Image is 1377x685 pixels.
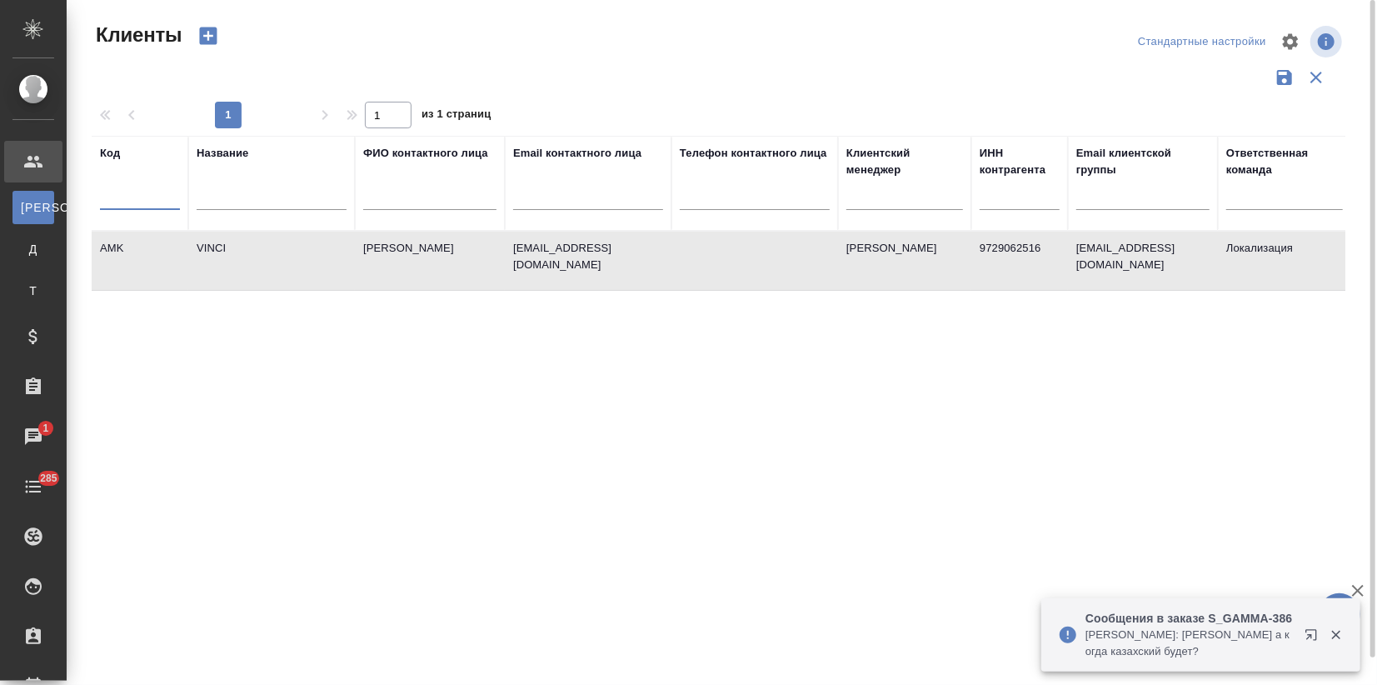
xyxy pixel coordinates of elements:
button: Сохранить фильтры [1269,62,1300,93]
span: Посмотреть информацию [1310,26,1345,57]
div: ИНН контрагента [980,145,1060,178]
span: Т [21,282,46,299]
div: Ответственная команда [1226,145,1343,178]
span: Д [21,241,46,257]
span: 1 [32,420,58,437]
td: Локализация [1218,232,1351,290]
div: Телефон контактного лица [680,145,827,162]
button: Сбросить фильтры [1300,62,1332,93]
td: [PERSON_NAME] [355,232,505,290]
div: split button [1134,29,1270,55]
span: 285 [30,470,67,487]
div: Email контактного лица [513,145,641,162]
a: 1 [4,416,62,457]
button: Закрыть [1319,627,1353,642]
div: Клиентский менеджер [846,145,963,178]
p: [EMAIL_ADDRESS][DOMAIN_NAME] [513,240,663,273]
td: [EMAIL_ADDRESS][DOMAIN_NAME] [1068,232,1218,290]
div: ФИО контактного лица [363,145,488,162]
p: [PERSON_NAME]: [PERSON_NAME] а когда казахский будет? [1085,627,1294,660]
td: [PERSON_NAME] [838,232,971,290]
button: 🙏 [1319,593,1360,635]
div: Название [197,145,248,162]
button: Открыть в новой вкладке [1295,618,1335,658]
a: Т [12,274,54,307]
span: Клиенты [92,22,182,48]
span: [PERSON_NAME] [21,199,46,216]
td: VINCI [188,232,355,290]
div: Email клиентской группы [1076,145,1210,178]
a: Д [12,232,54,266]
a: [PERSON_NAME] [12,191,54,224]
td: 9729062516 [971,232,1068,290]
button: Создать [188,22,228,50]
div: Код [100,145,120,162]
p: Сообщения в заказе S_GAMMA-386 [1085,610,1294,627]
a: 285 [4,466,62,507]
span: из 1 страниц [422,104,491,128]
td: AMK [92,232,188,290]
span: Настроить таблицу [1270,22,1310,62]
